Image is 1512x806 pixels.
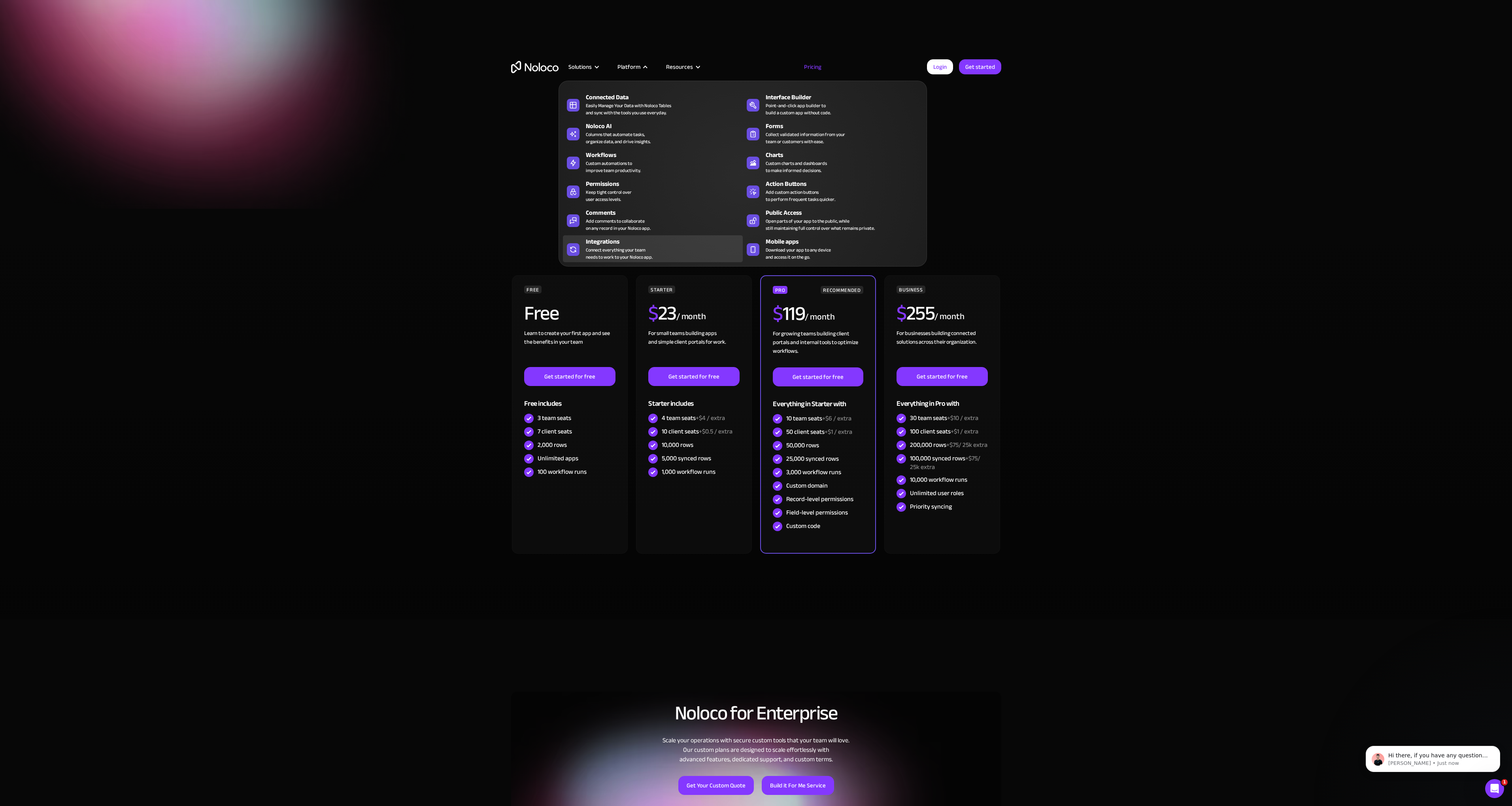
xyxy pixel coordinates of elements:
span: +$10 / extra [947,412,978,424]
div: 3,000 workflow runs [786,468,841,477]
div: 10,000 workflow runs [910,475,967,484]
div: 50,000 rows [786,441,819,450]
div: 30 team seats [910,414,978,422]
a: PermissionsKeep tight control overuser access levels. [563,178,743,204]
div: 25,000 synced rows [786,454,839,463]
a: Noloco AIColumns that automate tasks,organize data, and drive insights. [563,120,743,147]
div: 10 client seats [662,427,732,436]
div: Resources [656,62,709,72]
div: Interface Builder [766,93,926,102]
div: Point-and-click app builder to build a custom app without code. [766,102,831,116]
div: Open parts of your app to the public, while still maintaining full control over what remains priv... [766,218,875,232]
span: +$1 / extra [825,426,852,438]
a: Connected DataEasily Manage Your Data with Noloco Tablesand sync with the tools you use everyday. [563,91,743,118]
div: Connect everything your team needs to work to your Noloco app. [586,246,653,261]
iframe: Intercom notifications message [1354,729,1512,785]
div: PRO [773,286,787,294]
div: Noloco AI [586,121,746,131]
a: Public AccessOpen parts of your app to the public, whilestill maintaining full control over what ... [743,206,923,233]
div: Record-level permissions [786,495,853,503]
div: 7 client seats [538,427,572,436]
a: Pricing [794,62,831,72]
div: Workflows [586,150,746,160]
div: Custom automations to improve team productivity. [586,160,641,174]
span: +$4 / extra [696,412,725,424]
iframe: Intercom live chat [1485,779,1504,798]
div: Custom code [786,522,820,530]
div: Everything in Starter with [773,386,863,412]
div: Easily Manage Your Data with Noloco Tables and sync with the tools you use everyday. [586,102,671,116]
a: Interface BuilderPoint-and-click app builder tobuild a custom app without code. [743,91,923,118]
a: Get started [959,59,1001,74]
div: Keep tight control over user access levels. [586,189,632,203]
div: Permissions [586,179,746,189]
div: STARTER [648,286,675,293]
a: Get started for free [897,367,987,386]
span: $ [648,295,658,332]
span: +$75/ 25k extra [910,452,980,473]
div: 1,000 workflow runs [662,467,715,476]
div: Learn to create your first app and see the benefits in your team ‍ [524,329,615,367]
div: Custom domain [786,481,828,490]
h1: A plan for organizations of all sizes [511,99,1001,123]
a: Get started for free [773,367,863,386]
span: +$75/ 25k extra [946,439,987,451]
span: $ [897,295,906,332]
div: Starter includes [648,386,739,412]
div: Resources [666,62,693,72]
span: Download your app to any device and access it on the go. [766,246,831,261]
div: 5,000 synced rows [662,454,711,463]
div: For small teams building apps and simple client portals for work. ‍ [648,329,739,367]
span: +$6 / extra [822,412,851,424]
h2: Noloco for Enterprise [511,702,1001,724]
span: 1 [1501,779,1508,785]
div: RECOMMENDED [821,286,863,294]
a: Build it For Me Service [762,776,834,795]
div: Scale your operations with secure custom tools that your team will love. Our custom plans are des... [511,736,1001,764]
div: 2,000 rows [538,441,567,449]
div: Add custom action buttons to perform frequent tasks quicker. [766,189,835,203]
div: 50 client seats [786,428,852,436]
div: 100,000 synced rows [910,454,987,471]
div: BUSINESS [897,286,925,293]
a: Get Your Custom Quote [678,776,754,795]
div: Collect validated information from your team or customers with ease. [766,131,845,145]
h2: 119 [773,304,805,324]
div: Unlimited user roles [910,489,964,498]
div: Add comments to collaborate on any record in your Noloco app. [586,218,651,232]
a: ChartsCustom charts and dashboardsto make informed decisions. [743,149,923,176]
div: Public Access [766,208,926,218]
a: Get started for free [648,367,739,386]
h2: Free [524,303,559,323]
div: FREE [524,286,542,293]
a: Get started for free [524,367,615,386]
span: $ [773,295,783,332]
div: 10,000 rows [662,441,693,449]
span: +$0.5 / extra [699,426,732,437]
div: Everything in Pro with [897,386,987,412]
div: Field-level permissions [786,508,848,517]
a: CommentsAdd comments to collaborateon any record in your Noloco app. [563,206,743,233]
nav: Platform [559,70,927,267]
a: home [511,61,559,73]
div: / month [934,310,964,323]
div: 10 team seats [786,414,851,423]
h2: 23 [648,303,676,323]
div: For businesses building connected solutions across their organization. ‍ [897,329,987,367]
div: Forms [766,121,926,131]
div: 100 workflow runs [538,467,587,476]
div: Mobile apps [766,237,926,246]
div: Comments [586,208,746,218]
div: Platform [617,62,640,72]
div: Free includes [524,386,615,412]
div: Unlimited apps [538,454,578,463]
div: 200,000 rows [910,441,987,449]
div: Action Buttons [766,179,926,189]
a: FormsCollect validated information from yourteam or customers with ease. [743,120,923,147]
a: Action ButtonsAdd custom action buttonsto perform frequent tasks quicker. [743,178,923,204]
span: +$1 / extra [951,426,978,437]
div: Custom charts and dashboards to make informed decisions. [766,160,827,174]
